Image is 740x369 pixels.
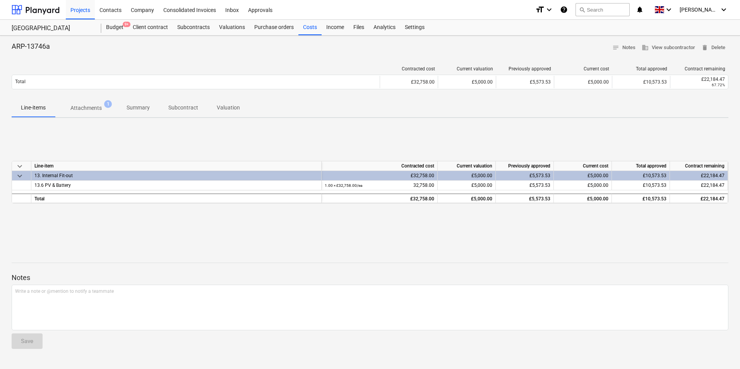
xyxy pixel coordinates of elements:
div: Previously approved [496,161,554,171]
div: [GEOGRAPHIC_DATA] [12,24,92,32]
span: Delete [701,43,725,52]
div: Budget [101,20,128,35]
p: Subcontract [168,104,198,112]
button: Delete [698,42,728,54]
i: keyboard_arrow_down [719,5,728,14]
div: Previously approved [499,66,551,72]
span: 9+ [123,22,130,27]
div: £10,573.53 [612,76,670,88]
div: Current valuation [441,66,493,72]
p: Notes [12,273,728,282]
div: £5,000.00 [554,193,612,203]
span: delete [701,44,708,51]
a: Valuations [214,20,250,35]
div: Current cost [557,66,609,72]
p: Total [15,79,26,85]
span: 13. Internal Fit-out [34,173,73,178]
a: Purchase orders [250,20,298,35]
div: £10,573.53 [612,193,670,203]
span: search [579,7,585,13]
div: £5,000.00 [438,181,496,190]
div: £22,184.47 [673,77,725,82]
div: Contracted cost [322,161,438,171]
a: Budget9+ [101,20,128,35]
div: Current valuation [438,161,496,171]
a: Files [349,20,369,35]
div: £22,184.47 [673,194,725,204]
button: View subcontractor [639,42,698,54]
div: Line-item [31,161,322,171]
div: Contracted cost [383,66,435,72]
span: keyboard_arrow_down [15,171,24,181]
a: Analytics [369,20,400,35]
div: £5,000.00 [554,76,612,88]
div: Total [31,193,322,203]
div: £5,000.00 [438,171,496,181]
button: Search [576,3,630,16]
div: £22,184.47 [670,171,728,181]
span: business [642,44,649,51]
p: Line-items [21,104,46,112]
div: £32,758.00 [322,193,438,203]
div: Contract remaining [670,161,728,171]
div: £5,000.00 [554,171,612,181]
div: £32,758.00 [322,171,438,181]
button: Notes [609,42,639,54]
div: 32,758.00 [325,181,434,190]
div: Total approved [612,161,670,171]
div: £5,573.53 [496,181,554,190]
div: £5,573.53 [496,193,554,203]
p: Valuation [217,104,240,112]
p: Summary [127,104,150,112]
div: £5,000.00 [438,76,496,88]
div: £5,573.53 [496,171,554,181]
span: 1 [104,100,112,108]
i: notifications [636,5,644,14]
a: Income [322,20,349,35]
div: £5,000.00 [438,193,496,203]
span: View subcontractor [642,43,695,52]
span: Notes [612,43,636,52]
a: Subcontracts [173,20,214,35]
span: [PERSON_NAME] [680,7,718,13]
a: Settings [400,20,429,35]
div: £5,000.00 [554,181,612,190]
i: Knowledge base [560,5,568,14]
div: Contract remaining [673,66,725,72]
iframe: Chat Widget [701,332,740,369]
p: ARP-13746a [12,42,50,51]
span: 13.6 PV & Battery [34,183,71,188]
a: Client contract [128,20,173,35]
span: notes [612,44,619,51]
div: £22,184.47 [673,181,725,190]
div: £10,573.53 [612,171,670,181]
div: £5,573.53 [496,76,554,88]
span: £10,573.53 [643,183,666,188]
i: format_size [535,5,545,14]
a: Costs [298,20,322,35]
i: keyboard_arrow_down [664,5,673,14]
p: Attachments [70,104,102,112]
div: Current cost [554,161,612,171]
small: 67.72% [712,83,725,87]
span: keyboard_arrow_down [15,162,24,171]
i: keyboard_arrow_down [545,5,554,14]
div: Total approved [615,66,667,72]
small: 1.00 × £32,758.00 / ea [325,183,362,188]
div: £32,758.00 [380,76,438,88]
